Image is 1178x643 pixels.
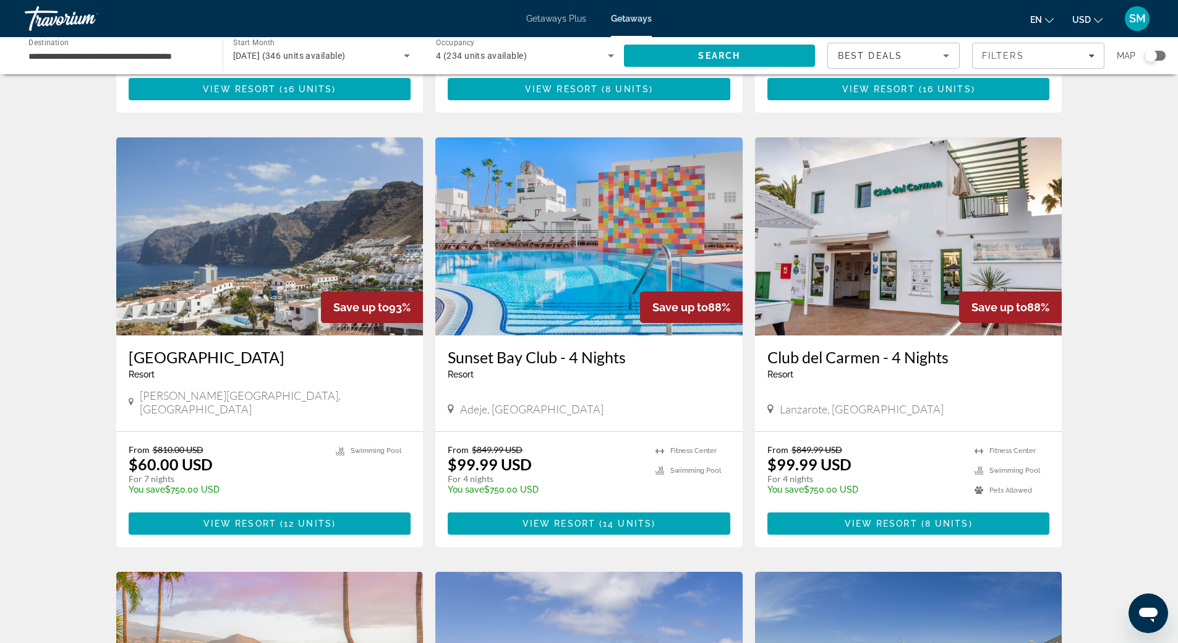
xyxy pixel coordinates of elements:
[989,486,1032,494] span: Pets Allowed
[755,137,1062,335] img: Club del Carmen - 4 Nights
[611,14,652,24] a: Getaways
[670,467,721,475] span: Swimming Pool
[640,291,743,323] div: 88%
[767,473,963,485] p: For 4 nights
[792,444,842,455] span: $849.99 USD
[989,467,1040,475] span: Swimming Pool
[436,38,475,47] span: Occupancy
[838,48,949,63] mat-select: Sort by
[448,455,532,473] p: $99.99 USD
[284,84,333,94] span: 16 units
[448,78,730,100] button: View Resort(8 units)
[972,43,1104,69] button: Filters
[767,78,1050,100] button: View Resort(16 units)
[1030,11,1054,28] button: Change language
[598,84,653,94] span: ( )
[276,519,336,529] span: ( )
[333,301,389,314] span: Save up to
[129,485,165,494] span: You save
[129,369,155,379] span: Resort
[605,84,649,94] span: 8 units
[116,137,424,335] img: Vigilia Park
[1072,15,1091,25] span: USD
[351,447,401,455] span: Swimming Pool
[525,84,598,94] span: View Resort
[767,485,963,494] p: $750.00 USD
[1072,11,1103,28] button: Change currency
[698,51,740,61] span: Search
[918,519,973,529] span: ( )
[842,84,915,94] span: View Resort
[233,51,346,61] span: [DATE] (346 units available)
[448,348,730,366] a: Sunset Bay Club - 4 Nights
[767,348,1050,366] a: Club del Carmen - 4 Nights
[321,291,423,323] div: 93%
[1117,47,1135,64] span: Map
[652,301,708,314] span: Save up to
[129,455,213,473] p: $60.00 USD
[28,38,69,46] span: Destination
[448,369,474,379] span: Resort
[129,78,411,100] button: View Resort(16 units)
[624,45,816,67] button: Search
[472,444,523,455] span: $849.99 USD
[129,348,411,366] a: [GEOGRAPHIC_DATA]
[25,2,148,35] a: Travorium
[780,402,944,416] span: Lanzarote, [GEOGRAPHIC_DATA]
[989,447,1036,455] span: Fitness Center
[767,369,793,379] span: Resort
[129,485,324,494] p: $750.00 USD
[28,49,207,64] input: Select destination
[436,51,527,61] span: 4 (234 units available)
[603,519,652,529] span: 14 units
[448,485,643,494] p: $750.00 USD
[448,485,484,494] span: You save
[925,519,969,529] span: 8 units
[129,473,324,485] p: For 7 nights
[523,519,595,529] span: View Resort
[767,455,851,473] p: $99.99 USD
[233,38,275,47] span: Start Month
[595,519,655,529] span: ( )
[670,447,717,455] span: Fitness Center
[767,444,788,455] span: From
[767,512,1050,535] button: View Resort(8 units)
[460,402,604,416] span: Adeje, [GEOGRAPHIC_DATA]
[923,84,971,94] span: 16 units
[448,512,730,535] button: View Resort(14 units)
[284,519,332,529] span: 12 units
[982,51,1024,61] span: Filters
[129,444,150,455] span: From
[276,84,336,94] span: ( )
[959,291,1062,323] div: 88%
[526,14,586,24] a: Getaways Plus
[448,444,469,455] span: From
[140,389,411,416] span: [PERSON_NAME][GEOGRAPHIC_DATA], [GEOGRAPHIC_DATA]
[838,51,902,61] span: Best Deals
[129,512,411,535] button: View Resort(12 units)
[1129,593,1168,633] iframe: Button to launch messaging window
[153,444,203,455] span: $810.00 USD
[915,84,975,94] span: ( )
[1129,12,1146,25] span: SM
[203,84,276,94] span: View Resort
[971,301,1027,314] span: Save up to
[845,519,918,529] span: View Resort
[1030,15,1042,25] span: en
[435,137,743,335] img: Sunset Bay Club - 4 Nights
[448,473,643,485] p: For 4 nights
[203,519,276,529] span: View Resort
